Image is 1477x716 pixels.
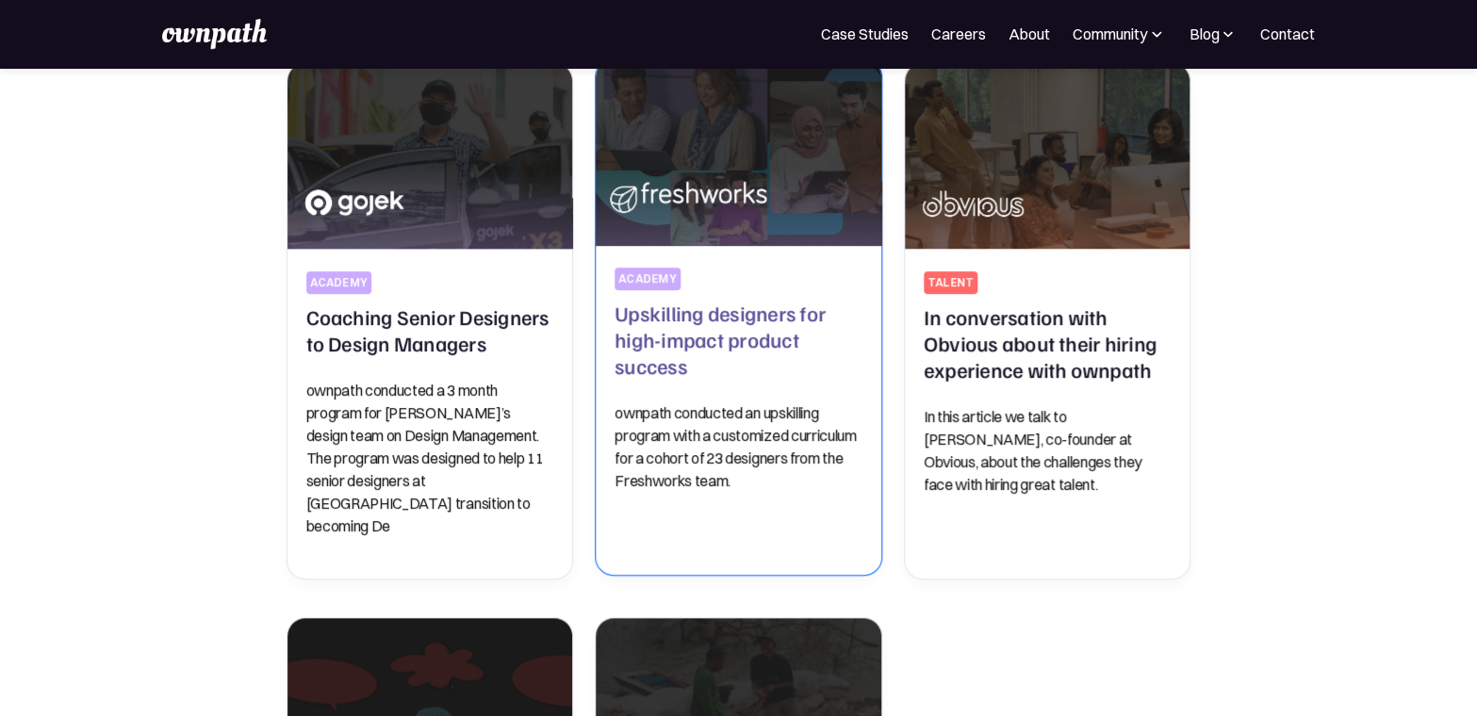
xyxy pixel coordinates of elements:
a: Contact [1260,23,1315,45]
img: Upskilling designers for high-impact product success [589,56,887,250]
a: Careers [931,23,986,45]
a: Upskilling designers for high-impact product successAcademyUpskilling designers for high-impact p... [595,58,882,576]
h2: Upskilling designers for high-impact product success [615,300,862,379]
a: Coaching Senior Designers to Design ManagersacademyCoaching Senior Designers to Design Managersow... [287,62,574,579]
img: Coaching Senior Designers to Design Managers [287,63,572,249]
img: In conversation with Obvious about their hiring experience with ownpath [905,63,1190,249]
div: Blog [1189,23,1238,45]
div: talent [927,275,974,290]
div: Community [1073,23,1147,45]
h2: In conversation with Obvious about their hiring experience with ownpath [924,303,1172,382]
div: Academy [618,271,677,286]
div: Blog [1189,23,1219,45]
p: ownpath conducted an upskilling program with a customized curriculum for a cohort of 23 designers... [615,401,862,492]
a: About [1009,23,1050,45]
div: Community [1073,23,1166,45]
a: In conversation with Obvious about their hiring experience with ownpathtalentIn conversation with... [904,62,1191,579]
h2: Coaching Senior Designers to Design Managers [306,303,554,356]
p: In this article we talk to [PERSON_NAME], co-founder at Obvious, about the challenges they face w... [924,405,1172,496]
div: academy [310,275,369,290]
a: Case Studies [821,23,909,45]
p: ownpath conducted a 3 month program for [PERSON_NAME]’s design team on Design Management. The pro... [306,379,554,537]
